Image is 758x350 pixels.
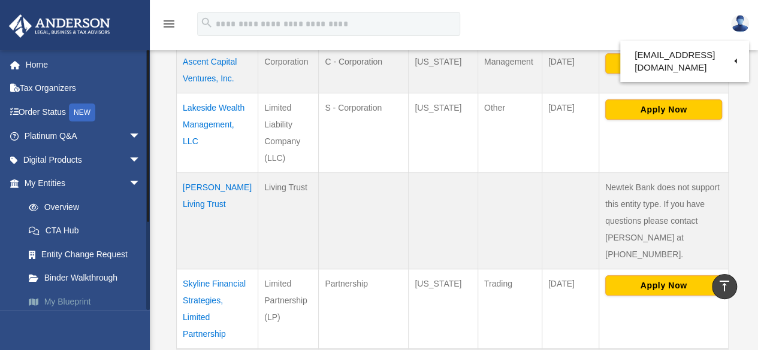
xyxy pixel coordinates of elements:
[258,269,319,349] td: Limited Partnership (LP)
[717,279,732,293] i: vertical_align_top
[129,124,153,149] span: arrow_drop_down
[162,21,176,31] a: menu
[409,47,478,93] td: [US_STATE]
[177,47,258,93] td: Ascent Capital Ventures, Inc.
[8,172,159,196] a: My Entitiesarrow_drop_down
[8,100,159,124] a: Order StatusNEW
[129,148,153,172] span: arrow_drop_down
[605,275,722,296] button: Apply Now
[177,172,258,269] td: [PERSON_NAME] Living Trust
[200,16,213,29] i: search
[542,47,599,93] td: [DATE]
[319,93,409,172] td: S - Corporation
[599,172,728,269] td: Newtek Bank does not support this entity type. If you have questions please contact [PERSON_NAME]...
[258,93,319,172] td: Limited Liability Company (LLC)
[17,242,159,266] a: Entity Change Request
[69,104,95,121] div: NEW
[409,269,478,349] td: [US_STATE]
[17,219,159,243] a: CTA Hub
[8,148,159,172] a: Digital Productsarrow_drop_down
[17,266,159,290] a: Binder Walkthrough
[605,53,722,74] button: Apply Now
[258,172,319,269] td: Living Trust
[542,93,599,172] td: [DATE]
[319,47,409,93] td: C - Corporation
[478,47,542,93] td: Management
[258,47,319,93] td: Corporation
[620,44,749,79] a: [EMAIL_ADDRESS][DOMAIN_NAME]
[162,17,176,31] i: menu
[17,195,153,219] a: Overview
[177,269,258,349] td: Skyline Financial Strategies, Limited Partnership
[409,93,478,172] td: [US_STATE]
[731,15,749,32] img: User Pic
[8,53,159,77] a: Home
[319,269,409,349] td: Partnership
[129,172,153,196] span: arrow_drop_down
[8,77,159,101] a: Tax Organizers
[478,93,542,172] td: Other
[712,274,737,299] a: vertical_align_top
[8,124,159,148] a: Platinum Q&Aarrow_drop_down
[5,14,114,38] img: Anderson Advisors Platinum Portal
[605,99,722,120] button: Apply Now
[478,269,542,349] td: Trading
[542,269,599,349] td: [DATE]
[17,290,159,314] a: My Blueprint
[177,93,258,172] td: Lakeside Wealth Management, LLC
